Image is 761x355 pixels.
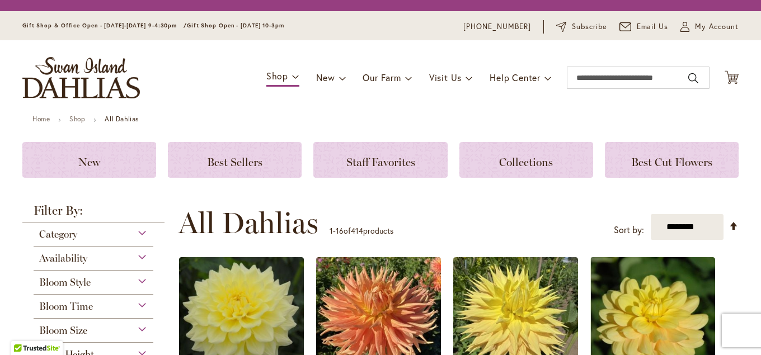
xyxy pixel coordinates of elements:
[187,22,284,29] span: Gift Shop Open - [DATE] 10-3pm
[429,72,462,83] span: Visit Us
[605,142,739,178] a: Best Cut Flowers
[22,22,187,29] span: Gift Shop & Office Open - [DATE]-[DATE] 9-4:30pm /
[499,155,553,169] span: Collections
[266,70,288,82] span: Shop
[346,155,415,169] span: Staff Favorites
[695,21,739,32] span: My Account
[490,72,541,83] span: Help Center
[39,252,87,264] span: Availability
[463,21,531,32] a: [PHONE_NUMBER]
[680,21,739,32] button: My Account
[78,155,100,169] span: New
[330,225,333,236] span: 1
[572,21,607,32] span: Subscribe
[168,142,302,178] a: Best Sellers
[351,225,363,236] span: 414
[631,155,712,169] span: Best Cut Flowers
[316,72,335,83] span: New
[178,206,318,240] span: All Dahlias
[459,142,593,178] a: Collections
[363,72,401,83] span: Our Farm
[619,21,669,32] a: Email Us
[688,69,698,87] button: Search
[336,225,344,236] span: 16
[32,115,50,123] a: Home
[22,57,140,98] a: store logo
[39,300,93,313] span: Bloom Time
[8,315,40,347] iframe: Launch Accessibility Center
[39,228,77,240] span: Category
[69,115,85,123] a: Shop
[39,324,87,337] span: Bloom Size
[39,276,91,288] span: Bloom Style
[22,205,165,223] strong: Filter By:
[105,115,139,123] strong: All Dahlias
[207,155,262,169] span: Best Sellers
[22,142,156,178] a: New
[556,21,607,32] a: Subscribe
[637,21,669,32] span: Email Us
[614,220,644,240] label: Sort by:
[330,222,393,240] p: - of products
[313,142,447,178] a: Staff Favorites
